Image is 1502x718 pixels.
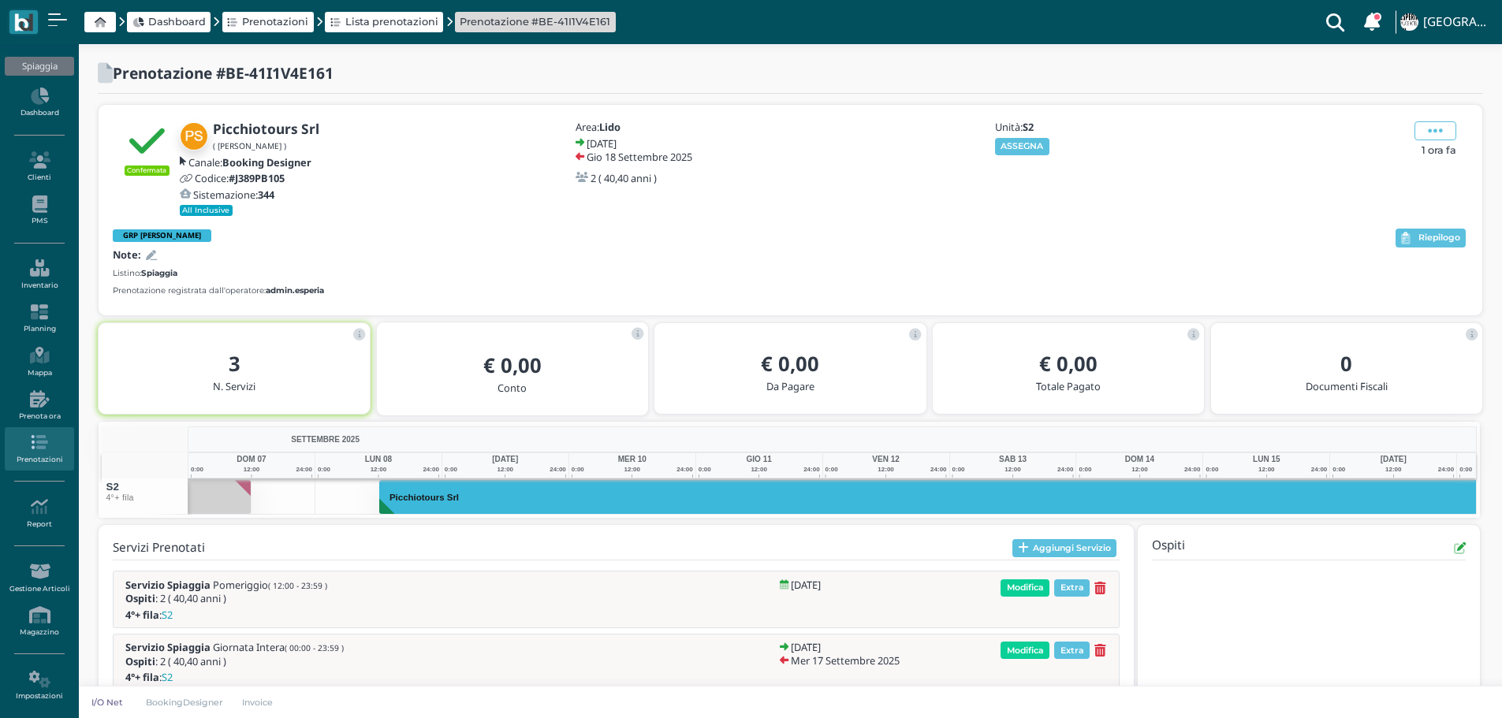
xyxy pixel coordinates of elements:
b: Spiaggia [141,268,177,278]
b: 3 [229,350,240,378]
small: Prenotazione registrata dall'operatore: [113,285,324,296]
b: Servizio Spiaggia [125,578,211,592]
small: All Inclusive [180,205,233,216]
div: Spiaggia [5,57,73,76]
b: 4°+ fila [125,670,159,684]
b: Note: [113,247,141,262]
p: I/O Net [88,696,126,709]
span: S2 [162,609,173,620]
span: Dashboard [148,14,206,29]
span: S2 [162,671,173,683]
span: Riepilogo [1418,233,1460,244]
span: 1 ora fa [1414,143,1456,158]
h5: : [125,609,322,620]
span: S2 [106,482,119,492]
h5: [DATE] [587,138,617,149]
b: € 0,00 [483,352,542,379]
iframe: Help widget launcher [1390,669,1489,705]
a: Planning [5,297,73,340]
a: Prenotazioni [5,427,73,471]
h5: Sistemazione: [193,189,274,200]
button: ASSEGNA [995,138,1049,155]
a: Dashboard [132,14,206,29]
h5: 2 ( 40,40 anni ) [591,173,657,184]
b: Servizio Spiaggia [125,640,211,654]
span: Modifica [1001,579,1049,597]
a: Codice:#J389PB105 [180,173,285,184]
a: Dashboard [5,81,73,125]
small: ( [PERSON_NAME] ) [213,140,286,151]
h4: Servizi Prenotati [113,541,205,555]
h5: [DATE] [791,579,821,590]
a: Lista prenotazioni [330,14,438,29]
h5: Conto [389,382,635,393]
a: Inventario [5,253,73,296]
b: € 0,00 [761,350,819,378]
small: Confermata [125,166,170,175]
a: Mappa [5,340,73,384]
h4: [GEOGRAPHIC_DATA] [1423,16,1493,29]
a: Prenota ora [5,384,73,427]
a: Prenotazione #BE-41I1V4E161 [460,14,610,29]
b: € 0,00 [1039,350,1098,378]
h5: Codice: [195,173,285,184]
a: Canale:Booking Designer [180,157,311,168]
b: Picchiotours Srl [213,120,319,138]
small: 4°+ fila [106,493,133,502]
a: BookingDesigner [136,696,233,709]
h5: Totale Pagato [945,381,1191,392]
h4: Ospiti [1152,539,1185,557]
span: Giornata Intera [213,642,344,653]
span: Prenotazioni [242,14,308,29]
b: Ospiti [125,654,155,668]
img: logo [14,13,32,32]
b: 0 [1340,350,1352,378]
a: Invoice [233,696,284,709]
span: Modifica [1001,642,1049,659]
b: #J389PB105 [229,171,285,185]
b: Booking Designer [222,155,311,169]
h5: Mer 17 Settembre 2025 [791,655,900,666]
h5: : 2 ( 40,40 anni ) [125,656,344,667]
b: Lido [599,120,621,134]
h5: Unità: [995,121,1161,132]
a: PMS [5,189,73,233]
h5: Da Pagare [667,381,913,392]
h5: Documenti Fiscali [1224,381,1470,392]
a: Report [5,492,73,535]
b: 344 [258,188,274,202]
a: Gestione Articoli [5,556,73,600]
span: SETTEMBRE 2025 [291,433,360,445]
h5: Area: [576,121,741,132]
small: Listino: [113,267,177,279]
img: ... [1400,13,1418,31]
a: Prenotazioni [227,14,308,29]
button: Aggiungi Servizio [1012,539,1117,558]
h5: [DATE] [791,642,821,653]
b: Ospiti [125,591,155,605]
h5: N. Servizi [111,381,357,392]
b: GRP [PERSON_NAME] [123,230,201,240]
button: Riepilogo [1396,229,1466,247]
a: Magazzino [5,600,73,643]
small: ( 00:00 - 23:59 ) [285,642,344,653]
h5: : [125,671,322,683]
small: ( 12:00 - 23:59 ) [268,580,327,591]
a: Impostazioni [5,664,73,708]
b: admin.esperia [266,285,324,296]
a: ... [GEOGRAPHIC_DATA] [1398,3,1493,41]
b: S2 [1023,120,1034,134]
h5: : 2 ( 40,40 anni ) [125,593,327,604]
h5: Canale: [188,157,311,168]
span: Extra [1054,642,1090,659]
span: Pomeriggio [213,579,327,590]
a: Clienti [5,145,73,188]
h3: Picchiotours Srl [383,493,465,502]
span: Lista prenotazioni [345,14,438,29]
h2: Prenotazione #BE-41I1V4E161 [113,65,334,81]
b: 4°+ fila [125,608,159,622]
span: Extra [1054,579,1090,597]
h5: Gio 18 Settembre 2025 [587,151,692,162]
img: Picchiotours Srl [180,122,208,151]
